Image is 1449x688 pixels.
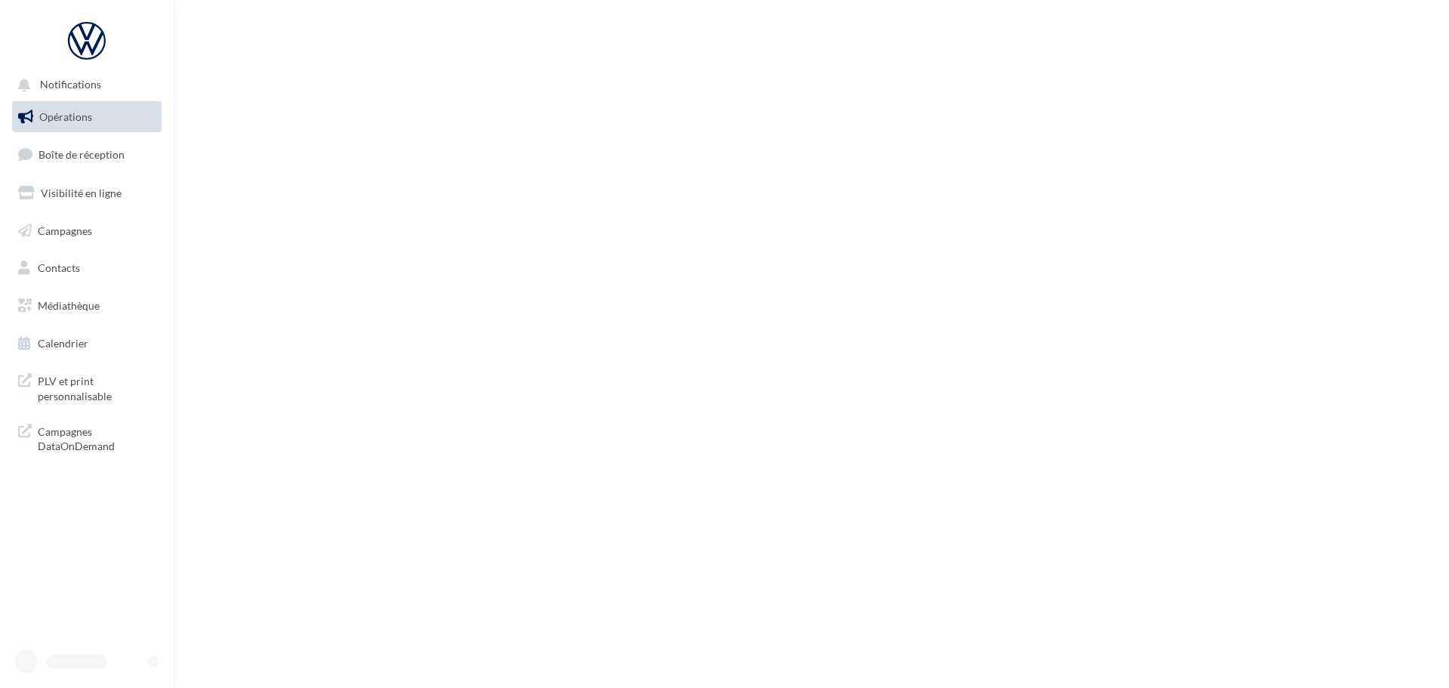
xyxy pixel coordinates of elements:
span: PLV et print personnalisable [38,371,155,403]
span: Boîte de réception [38,148,125,161]
a: Médiathèque [9,290,165,322]
a: Opérations [9,101,165,133]
span: Visibilité en ligne [41,187,122,199]
span: Calendrier [38,337,88,350]
span: Opérations [39,110,92,123]
span: Campagnes DataOnDemand [38,421,155,454]
span: Campagnes [38,224,92,236]
a: Visibilité en ligne [9,177,165,209]
a: Campagnes [9,215,165,247]
a: Campagnes DataOnDemand [9,415,165,460]
span: Contacts [38,261,80,274]
a: PLV et print personnalisable [9,365,165,409]
a: Contacts [9,252,165,284]
span: Notifications [40,79,101,91]
span: Médiathèque [38,299,100,312]
a: Calendrier [9,328,165,359]
a: Boîte de réception [9,138,165,171]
